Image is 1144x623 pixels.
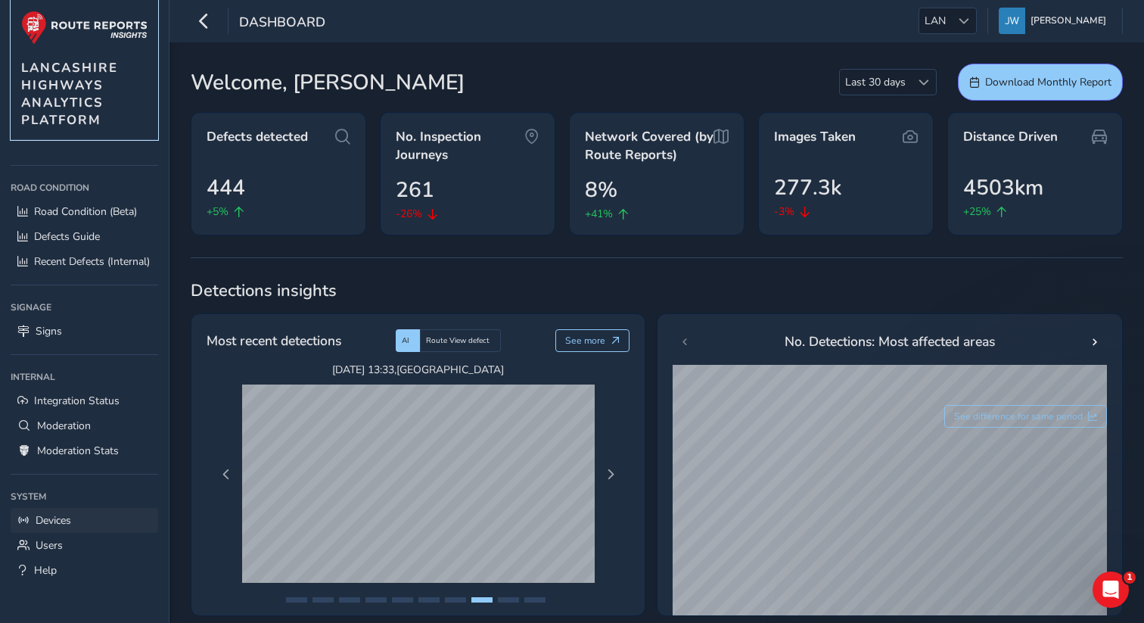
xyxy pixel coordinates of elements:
[207,204,228,220] span: +5%
[555,329,630,352] button: See more
[11,296,158,319] div: Signage
[36,324,62,338] span: Signs
[396,329,420,352] div: AI
[498,597,519,603] button: Page 9
[785,332,995,351] span: No. Detections: Most affected areas
[216,464,237,485] button: Previous Page
[418,597,440,603] button: Page 6
[11,438,158,463] a: Moderation Stats
[34,229,100,244] span: Defects Guide
[944,405,1108,428] button: See difference for same period
[11,485,158,508] div: System
[207,128,308,146] span: Defects detected
[402,335,409,346] span: AI
[21,59,118,129] span: LANCASHIRE HIGHWAYS ANALYTICS PLATFORM
[1124,572,1136,584] span: 1
[524,597,546,603] button: Page 10
[11,508,158,533] a: Devices
[585,174,617,206] span: 8%
[396,174,434,206] span: 261
[339,597,360,603] button: Page 3
[392,597,413,603] button: Page 5
[600,464,621,485] button: Next Page
[239,13,325,34] span: Dashboard
[426,335,490,346] span: Route View defect
[11,176,158,199] div: Road Condition
[396,206,422,222] span: -26%
[11,319,158,344] a: Signs
[34,254,150,269] span: Recent Defects (Internal)
[963,172,1043,204] span: 4503km
[37,419,91,433] span: Moderation
[963,204,991,220] span: +25%
[585,206,613,222] span: +41%
[36,513,71,528] span: Devices
[420,329,501,352] div: Route View defect
[919,8,951,33] span: LAN
[11,249,158,274] a: Recent Defects (Internal)
[954,410,1083,422] span: See difference for same period
[34,563,57,578] span: Help
[11,388,158,413] a: Integration Status
[963,128,1058,146] span: Distance Driven
[11,199,158,224] a: Road Condition (Beta)
[396,128,524,164] span: No. Inspection Journeys
[445,597,466,603] button: Page 7
[365,597,387,603] button: Page 4
[999,8,1025,34] img: diamond-layout
[21,11,148,45] img: rr logo
[191,67,465,98] span: Welcome, [PERSON_NAME]
[985,75,1111,89] span: Download Monthly Report
[958,64,1123,101] button: Download Monthly Report
[471,597,493,603] button: Page 8
[774,128,856,146] span: Images Taken
[191,279,1123,302] span: Detections insights
[1093,572,1129,608] iframe: Intercom live chat
[585,128,713,164] span: Network Covered (by Route Reports)
[11,413,158,438] a: Moderation
[36,538,63,553] span: Users
[34,394,120,408] span: Integration Status
[565,335,605,347] span: See more
[774,204,794,220] span: -3%
[286,597,307,603] button: Page 1
[242,363,595,377] span: [DATE] 13:33 , [GEOGRAPHIC_DATA]
[1031,8,1106,34] span: [PERSON_NAME]
[840,70,911,95] span: Last 30 days
[312,597,334,603] button: Page 2
[774,172,841,204] span: 277.3k
[37,444,119,458] span: Moderation Stats
[11,224,158,249] a: Defects Guide
[207,331,341,350] span: Most recent detections
[34,204,137,219] span: Road Condition (Beta)
[11,533,158,558] a: Users
[11,558,158,583] a: Help
[11,366,158,388] div: Internal
[207,172,245,204] span: 444
[999,8,1111,34] button: [PERSON_NAME]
